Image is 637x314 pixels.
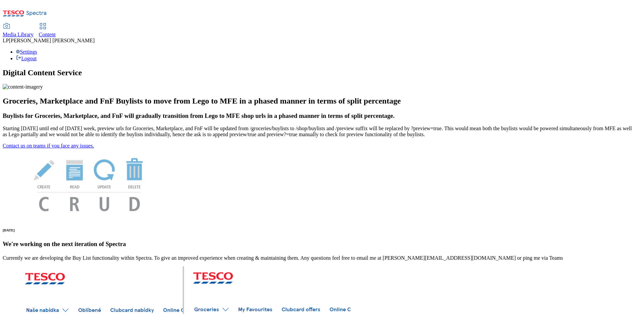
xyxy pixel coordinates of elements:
[3,97,634,106] h2: Groceries, Marketplace and FnF Buylists to move from Lego to MFE in a phased manner in terms of s...
[39,32,56,37] span: Content
[3,126,634,138] p: Starting [DATE] until end of [DATE] week, preview urls for Groceries, Marketplace, and FnF will b...
[3,38,9,43] span: LP
[3,112,634,120] h3: Buylists for Groceries, Marketplace, and FnF will gradually transition from Lego to MFE shop urls...
[3,149,175,218] img: News Image
[16,56,37,61] a: Logout
[3,255,634,261] p: Currently we are developing the Buy List functionality within Spectra. To give an improved experi...
[16,49,37,55] a: Settings
[3,240,634,248] h3: We're working on the next iteration of Spectra
[9,38,95,43] span: [PERSON_NAME] [PERSON_NAME]
[39,24,56,38] a: Content
[3,228,634,232] h6: [DATE]
[3,84,43,90] img: content-imagery
[3,32,34,37] span: Media Library
[3,143,94,149] a: Contact us on teams if you face any issues.
[3,68,634,77] h1: Digital Content Service
[3,24,34,38] a: Media Library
